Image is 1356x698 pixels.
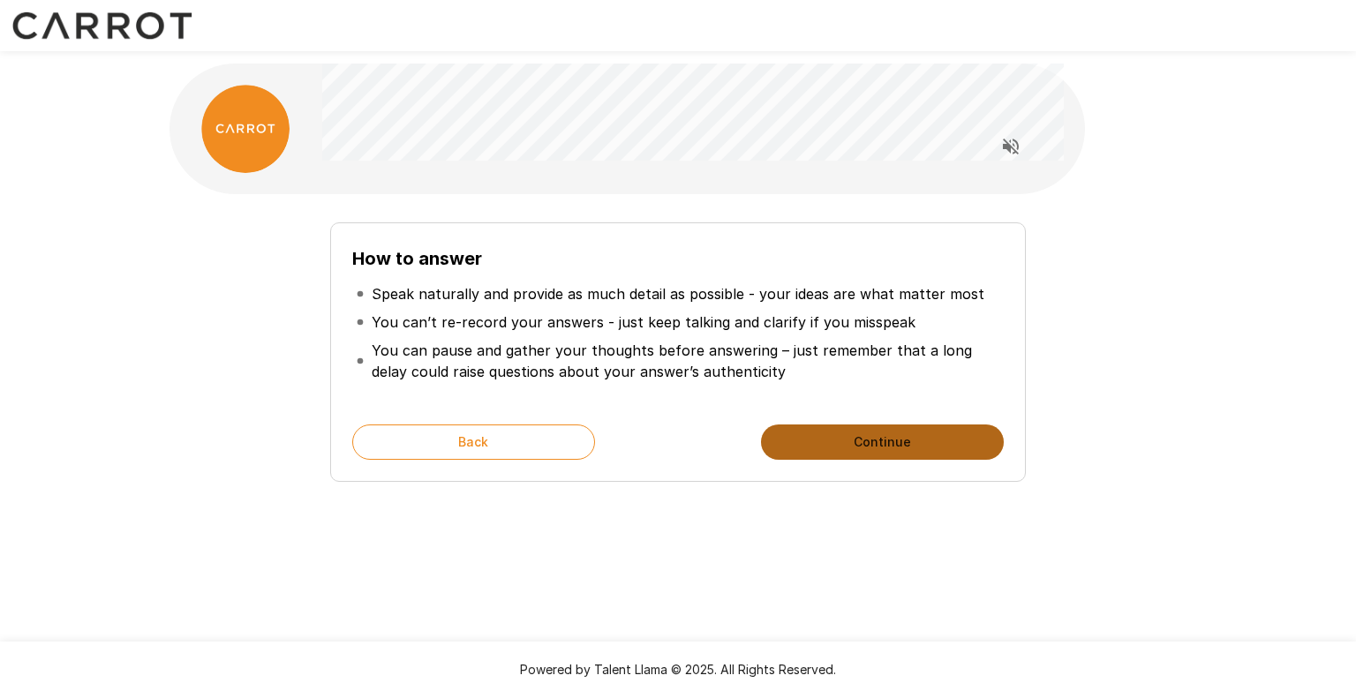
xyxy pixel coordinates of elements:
[352,424,595,460] button: Back
[201,85,290,173] img: carrot_logo.png
[352,248,482,269] b: How to answer
[993,129,1028,164] button: Read questions aloud
[761,424,1004,460] button: Continue
[21,661,1335,679] p: Powered by Talent Llama © 2025. All Rights Reserved.
[372,283,984,304] p: Speak naturally and provide as much detail as possible - your ideas are what matter most
[372,340,1000,382] p: You can pause and gather your thoughts before answering – just remember that a long delay could r...
[372,311,915,333] p: You can’t re-record your answers - just keep talking and clarify if you misspeak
